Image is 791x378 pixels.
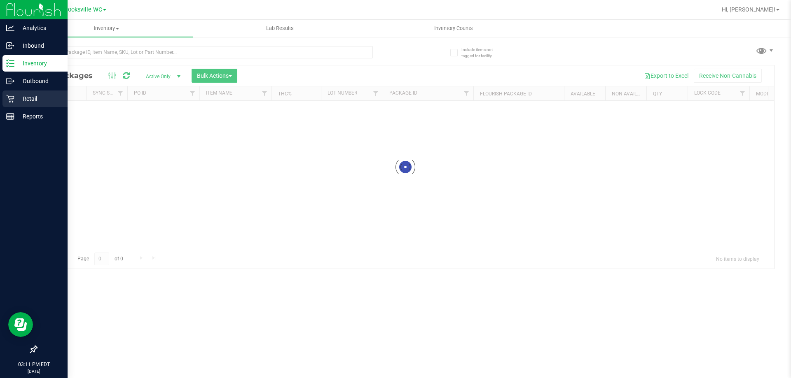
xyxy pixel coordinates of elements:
span: Include items not tagged for facility [461,46,503,59]
p: Reports [14,111,64,121]
inline-svg: Inventory [6,59,14,67]
p: 03:11 PM EDT [4,361,64,368]
inline-svg: Analytics [6,24,14,32]
inline-svg: Retail [6,95,14,103]
span: Inventory Counts [423,25,484,32]
span: Hi, [PERSON_NAME]! [722,6,775,13]
p: Inbound [14,41,64,51]
a: Inventory [20,20,193,37]
inline-svg: Inbound [6,42,14,50]
p: Inventory [14,58,64,68]
span: Inventory [20,25,193,32]
span: Lab Results [255,25,305,32]
input: Search Package ID, Item Name, SKU, Lot or Part Number... [36,46,373,58]
a: Lab Results [193,20,367,37]
p: [DATE] [4,368,64,374]
iframe: Resource center [8,312,33,337]
inline-svg: Reports [6,112,14,121]
a: Inventory Counts [367,20,540,37]
p: Analytics [14,23,64,33]
p: Outbound [14,76,64,86]
inline-svg: Outbound [6,77,14,85]
p: Retail [14,94,64,104]
span: Brooksville WC [62,6,102,13]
